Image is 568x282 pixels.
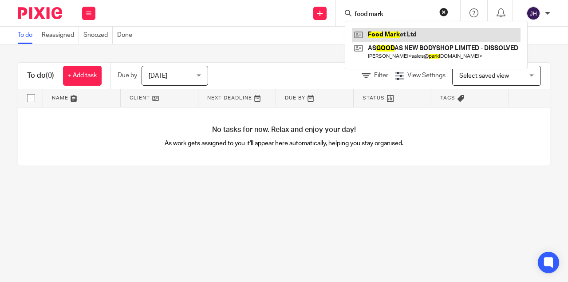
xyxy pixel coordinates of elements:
[440,95,455,100] span: Tags
[83,27,113,44] a: Snoozed
[18,27,37,44] a: To do
[18,7,62,19] img: Pixie
[46,72,54,79] span: (0)
[63,66,102,86] a: + Add task
[526,6,540,20] img: svg%3E
[42,27,79,44] a: Reassigned
[118,71,137,80] p: Due by
[439,8,448,16] button: Clear
[117,27,137,44] a: Done
[459,73,509,79] span: Select saved view
[18,125,550,135] h4: No tasks for now. Relax and enjoy your day!
[354,11,434,19] input: Search
[407,72,446,79] span: View Settings
[374,72,388,79] span: Filter
[27,71,54,80] h1: To do
[149,73,167,79] span: [DATE]
[151,139,417,148] p: As work gets assigned to you it'll appear here automatically, helping you stay organised.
